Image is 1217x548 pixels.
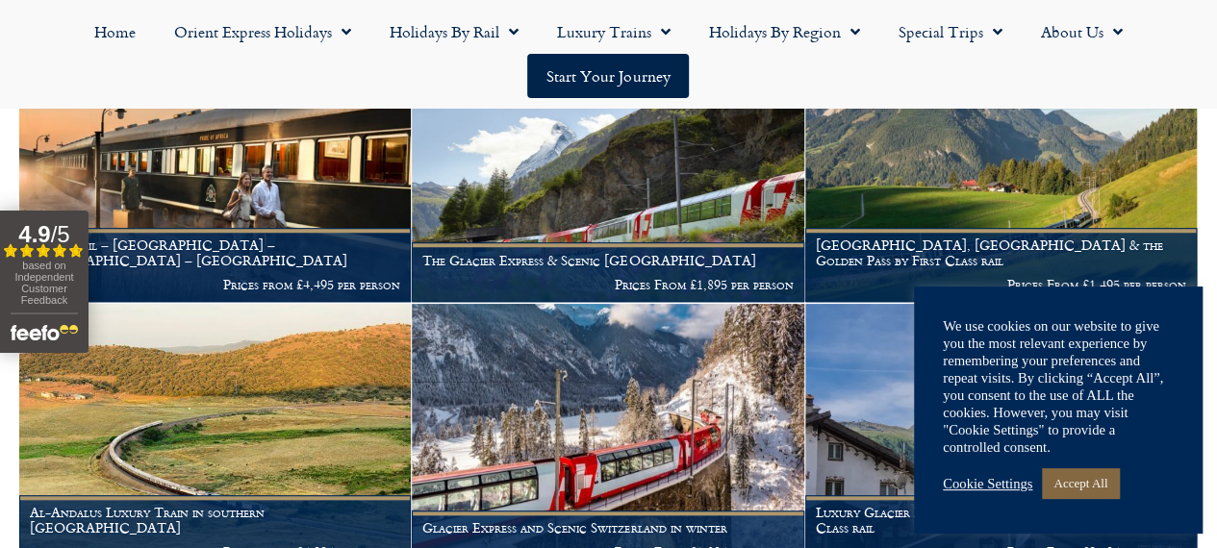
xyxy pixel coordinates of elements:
a: Luxury Trains [538,10,690,54]
a: Home [75,10,155,54]
h1: Al-Andalus Luxury Train in southern [GEOGRAPHIC_DATA] [30,505,400,536]
a: About Us [1022,10,1142,54]
a: Start your Journey [527,54,689,98]
a: Holidays by Region [690,10,879,54]
h1: Glacier Express and Scenic Switzerland in winter [422,520,793,536]
p: Prices from £4,495 per person [30,277,400,292]
h1: [GEOGRAPHIC_DATA], [GEOGRAPHIC_DATA] & the Golden Pass by First Class rail [816,237,1186,268]
p: Prices From £1,895 per person [422,277,793,292]
a: The Glacier Express & Scenic [GEOGRAPHIC_DATA] Prices From £1,895 per person [412,37,804,303]
a: Accept All [1042,468,1119,498]
a: Holidays by Rail [370,10,538,54]
div: We use cookies on our website to give you the most relevant experience by remembering your prefer... [943,317,1174,456]
img: Pride Of Africa Train Holiday [19,37,411,302]
a: Special Trips [879,10,1022,54]
a: Rovos Rail – [GEOGRAPHIC_DATA] – [GEOGRAPHIC_DATA] – [GEOGRAPHIC_DATA] Prices from £4,495 per person [19,37,412,303]
h1: Luxury Glacier Express and Scenic Switzerland by First Class rail [816,505,1186,536]
a: Orient Express Holidays [155,10,370,54]
a: [GEOGRAPHIC_DATA], [GEOGRAPHIC_DATA] & the Golden Pass by First Class rail Prices From £1,495 per... [805,37,1198,303]
h1: The Glacier Express & Scenic [GEOGRAPHIC_DATA] [422,253,793,268]
a: Cookie Settings [943,475,1032,492]
p: Prices From £1,495 per person [816,277,1186,292]
nav: Menu [10,10,1207,98]
h1: Rovos Rail – [GEOGRAPHIC_DATA] – [GEOGRAPHIC_DATA] – [GEOGRAPHIC_DATA] [30,237,400,268]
